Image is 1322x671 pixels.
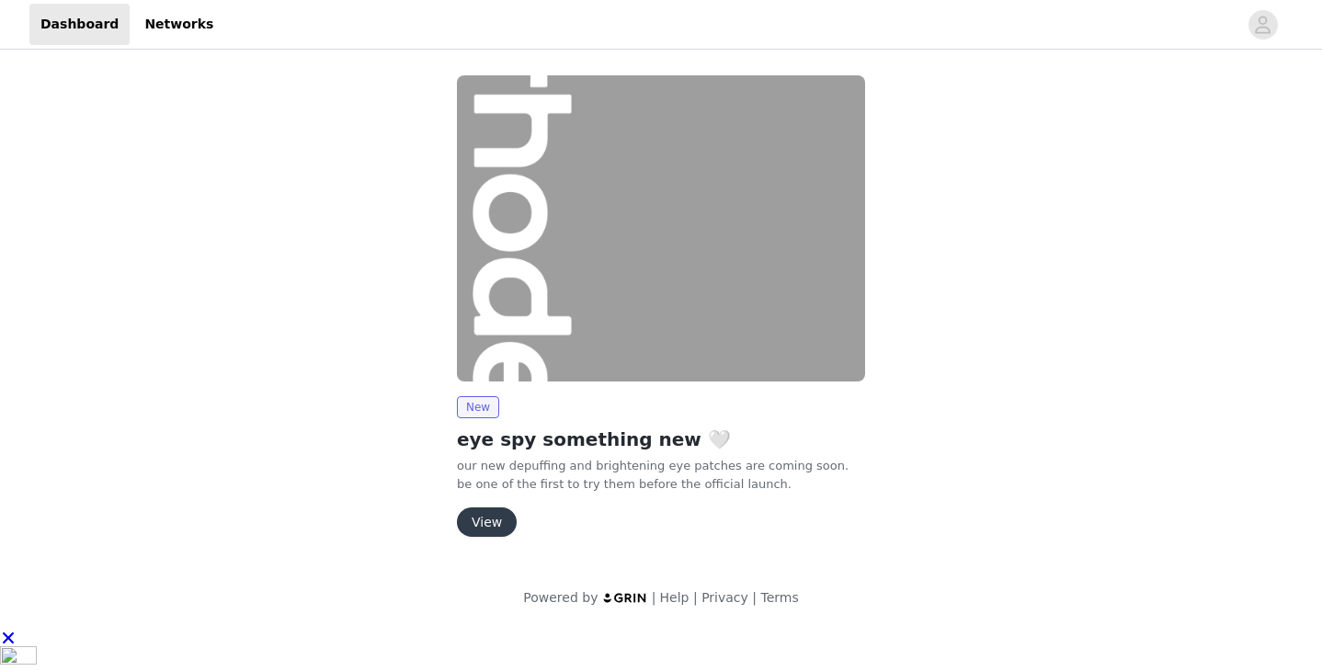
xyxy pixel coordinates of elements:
[457,396,499,418] span: New
[660,590,689,605] a: Help
[457,516,517,529] a: View
[133,4,224,45] a: Networks
[457,75,865,381] img: rhode skin
[701,590,748,605] a: Privacy
[523,590,598,605] span: Powered by
[652,590,656,605] span: |
[602,592,648,604] img: logo
[693,590,698,605] span: |
[760,590,798,605] a: Terms
[457,457,865,493] p: our new depuffing and brightening eye patches are coming soon. be one of the first to try them be...
[752,590,757,605] span: |
[457,426,865,453] h2: eye spy something new 🤍
[457,507,517,537] button: View
[29,4,130,45] a: Dashboard
[1254,10,1271,40] div: avatar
